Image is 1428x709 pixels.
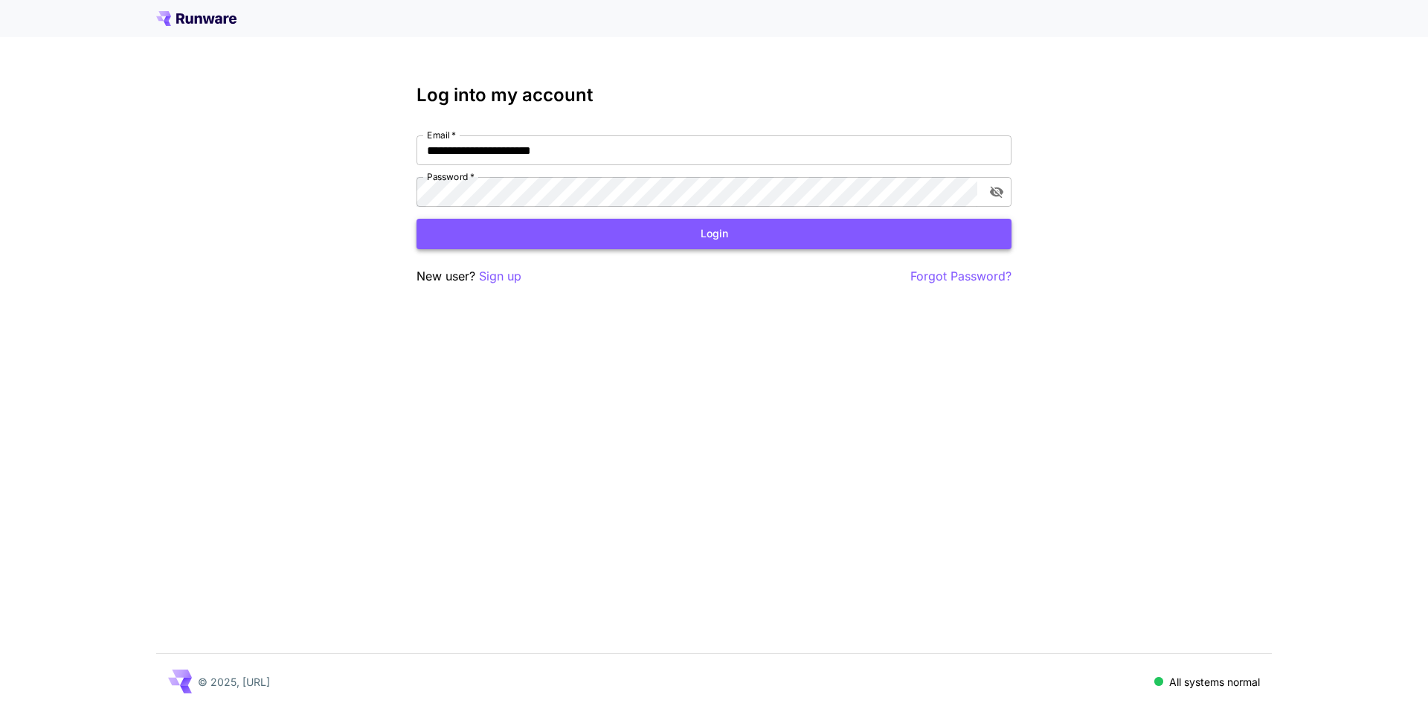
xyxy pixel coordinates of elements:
button: Sign up [479,267,521,286]
p: New user? [416,267,521,286]
h3: Log into my account [416,85,1011,106]
button: toggle password visibility [983,179,1010,205]
label: Email [427,129,456,141]
button: Login [416,219,1011,249]
p: All systems normal [1169,674,1260,690]
button: Forgot Password? [910,267,1011,286]
label: Password [427,170,475,183]
p: © 2025, [URL] [198,674,270,690]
